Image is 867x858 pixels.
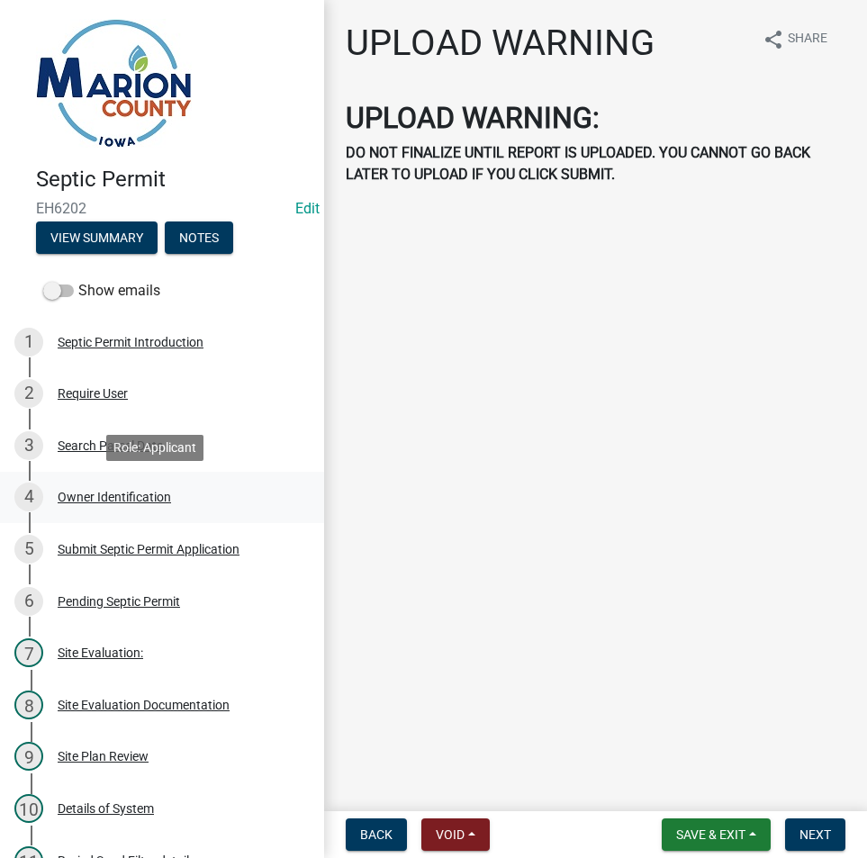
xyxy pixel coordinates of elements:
span: EH6202 [36,200,288,217]
button: Next [785,818,845,851]
div: 8 [14,691,43,719]
div: 7 [14,638,43,667]
strong: DO NOT FINALIZE UNTIL REPORT IS UPLOADED. YOU CANNOT GO BACK LATER TO UPLOAD IF YOU CLICK SUBMIT. [346,144,810,183]
div: Site Evaluation: [58,646,143,659]
img: Marion County, Iowa [36,19,192,148]
div: Search Parcel Data [58,439,164,452]
span: Void [436,827,465,842]
div: 1 [14,328,43,357]
div: 5 [14,535,43,564]
h4: Septic Permit [36,167,310,193]
wm-modal-confirm: Summary [36,231,158,246]
div: 3 [14,431,43,460]
div: Require User [58,387,128,400]
div: Owner Identification [58,491,171,503]
i: share [763,29,784,50]
div: Submit Septic Permit Application [58,543,239,555]
div: Role: Applicant [106,435,203,461]
span: Next [799,827,831,842]
strong: UPLOAD WARNING: [346,101,600,135]
button: Void [421,818,490,851]
div: 10 [14,794,43,823]
div: 9 [14,742,43,771]
h1: UPLOAD WARNING [346,22,655,65]
div: Septic Permit Introduction [58,336,203,348]
div: 6 [14,587,43,616]
button: Notes [165,221,233,254]
div: 4 [14,483,43,511]
div: Pending Septic Permit [58,595,180,608]
div: Details of System [58,802,154,815]
div: Site Evaluation Documentation [58,699,230,711]
span: Share [788,29,827,50]
div: Site Plan Review [58,750,149,763]
div: 2 [14,379,43,408]
wm-modal-confirm: Notes [165,231,233,246]
button: Save & Exit [662,818,771,851]
a: Edit [295,200,320,217]
button: Back [346,818,407,851]
span: Save & Exit [676,827,745,842]
button: shareShare [748,22,842,57]
wm-modal-confirm: Edit Application Number [295,200,320,217]
button: View Summary [36,221,158,254]
span: Back [360,827,393,842]
label: Show emails [43,280,160,302]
